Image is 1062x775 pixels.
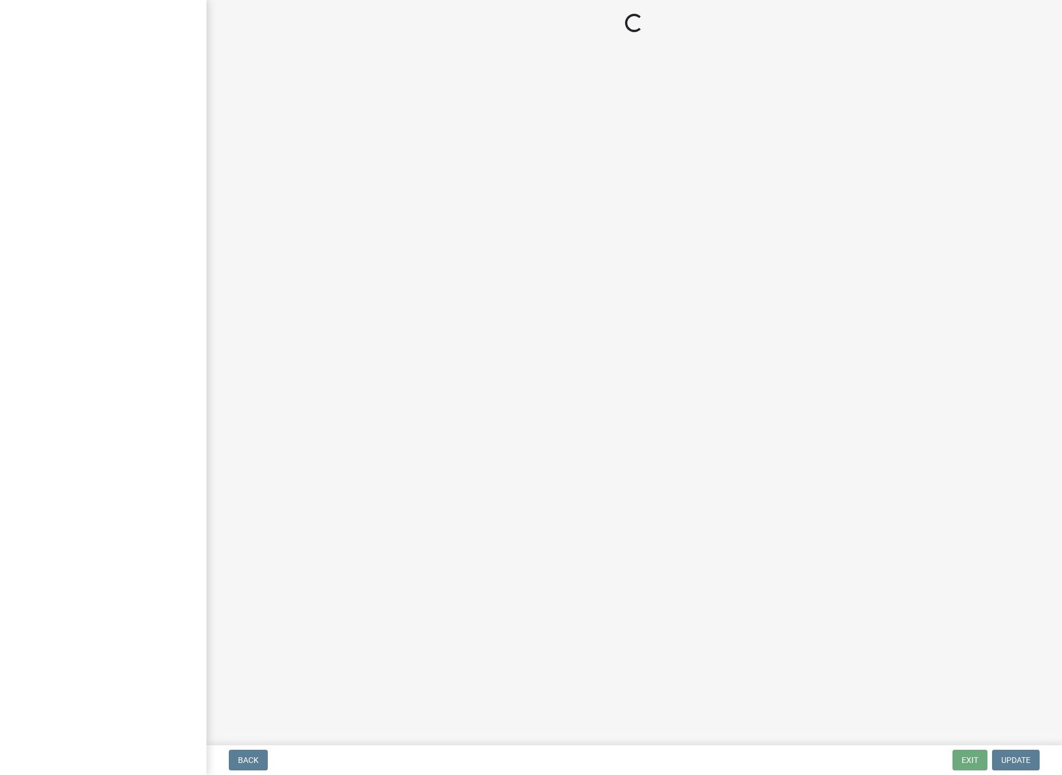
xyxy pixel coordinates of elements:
span: Update [1001,755,1030,765]
button: Exit [952,750,987,770]
img: Marion County, Iowa [23,13,135,30]
button: Back [229,750,268,770]
button: Update [992,750,1040,770]
span: Back [238,755,259,765]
